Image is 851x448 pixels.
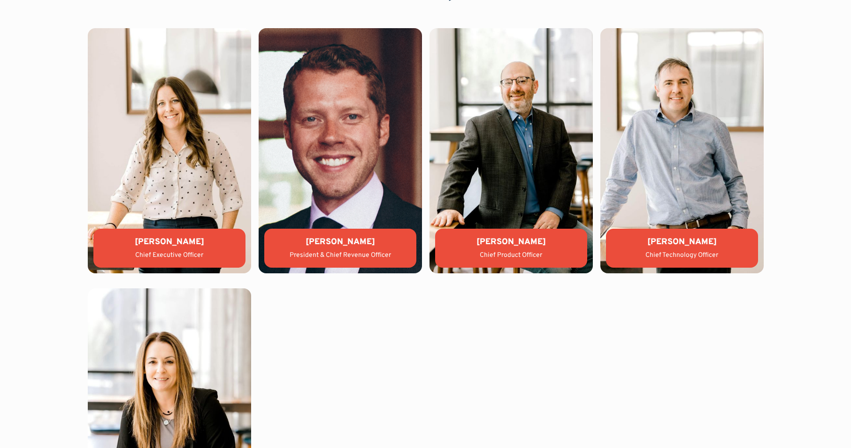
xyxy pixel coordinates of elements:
[613,251,751,260] div: Chief Technology Officer
[101,236,238,248] div: [PERSON_NAME]
[272,251,409,260] div: President & Chief Revenue Officer
[272,236,409,248] div: [PERSON_NAME]
[443,251,580,260] div: Chief Product Officer
[600,28,764,273] img: Tony Compton
[443,236,580,248] div: [PERSON_NAME]
[613,236,751,248] div: [PERSON_NAME]
[429,28,593,273] img: Matthew Groner
[101,251,238,260] div: Chief Executive Officer
[259,28,422,273] img: Jason Wiley
[88,28,251,273] img: Lauren Donalson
